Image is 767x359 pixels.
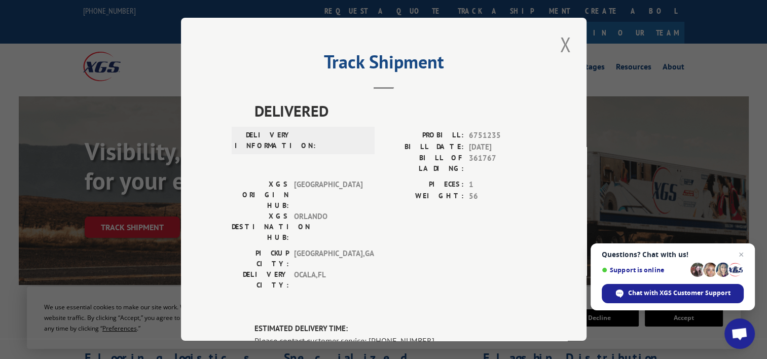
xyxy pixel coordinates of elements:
span: Questions? Chat with us! [602,250,744,259]
h2: Track Shipment [232,55,536,74]
span: 361767 [469,153,536,174]
span: Chat with XGS Customer Support [628,289,731,298]
span: DELIVERED [254,99,536,122]
label: DELIVERY INFORMATION: [235,130,292,151]
span: 6751235 [469,130,536,141]
span: 1 [469,179,536,191]
span: Chat with XGS Customer Support [602,284,744,303]
label: BILL OF LADING: [384,153,464,174]
span: OCALA , FL [294,269,362,291]
label: XGS ORIGIN HUB: [232,179,289,211]
label: PICKUP CITY: [232,248,289,269]
a: Open chat [724,318,755,349]
label: PIECES: [384,179,464,191]
label: WEIGHT: [384,191,464,202]
label: PROBILL: [384,130,464,141]
span: [GEOGRAPHIC_DATA] , GA [294,248,362,269]
label: DELIVERY CITY: [232,269,289,291]
label: BILL DATE: [384,141,464,153]
span: ORLANDO [294,211,362,243]
span: [DATE] [469,141,536,153]
label: ESTIMATED DELIVERY TIME: [254,323,536,335]
span: 56 [469,191,536,202]
span: Support is online [602,266,687,274]
div: Please contact customer service: [PHONE_NUMBER]. [254,335,536,347]
label: XGS DESTINATION HUB: [232,211,289,243]
button: Close modal [557,30,574,58]
span: [GEOGRAPHIC_DATA] [294,179,362,211]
